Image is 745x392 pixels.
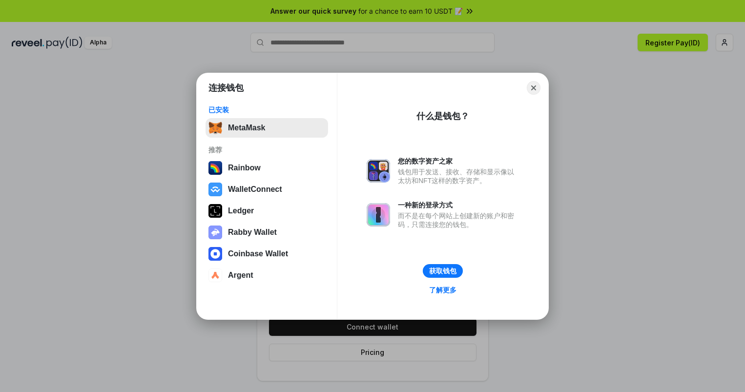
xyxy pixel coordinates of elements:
div: 而不是在每个网站上创建新的账户和密码，只需连接您的钱包。 [398,211,519,229]
div: 您的数字资产之家 [398,157,519,165]
button: Ledger [206,201,328,221]
div: 钱包用于发送、接收、存储和显示像以太坊和NFT这样的数字资产。 [398,167,519,185]
button: 获取钱包 [423,264,463,278]
div: Rainbow [228,164,261,172]
div: 一种新的登录方式 [398,201,519,209]
button: Coinbase Wallet [206,244,328,264]
div: WalletConnect [228,185,282,194]
button: Rainbow [206,158,328,178]
div: Ledger [228,206,254,215]
div: Rabby Wallet [228,228,277,237]
div: Coinbase Wallet [228,249,288,258]
img: svg+xml,%3Csvg%20xmlns%3D%22http%3A%2F%2Fwww.w3.org%2F2000%2Fsvg%22%20fill%3D%22none%22%20viewBox... [367,203,390,227]
img: svg+xml,%3Csvg%20xmlns%3D%22http%3A%2F%2Fwww.w3.org%2F2000%2Fsvg%22%20width%3D%2228%22%20height%3... [208,204,222,218]
img: svg+xml,%3Csvg%20fill%3D%22none%22%20height%3D%2233%22%20viewBox%3D%220%200%2035%2033%22%20width%... [208,121,222,135]
div: 了解更多 [429,286,456,294]
img: svg+xml,%3Csvg%20width%3D%2228%22%20height%3D%2228%22%20viewBox%3D%220%200%2028%2028%22%20fill%3D... [208,268,222,282]
div: 获取钱包 [429,267,456,275]
img: svg+xml,%3Csvg%20xmlns%3D%22http%3A%2F%2Fwww.w3.org%2F2000%2Fsvg%22%20fill%3D%22none%22%20viewBox... [367,159,390,183]
img: svg+xml,%3Csvg%20width%3D%2228%22%20height%3D%2228%22%20viewBox%3D%220%200%2028%2028%22%20fill%3D... [208,183,222,196]
button: Close [527,81,540,95]
img: svg+xml,%3Csvg%20width%3D%2228%22%20height%3D%2228%22%20viewBox%3D%220%200%2028%2028%22%20fill%3D... [208,247,222,261]
div: 推荐 [208,145,325,154]
div: MetaMask [228,124,265,132]
div: 什么是钱包？ [416,110,469,122]
img: svg+xml,%3Csvg%20xmlns%3D%22http%3A%2F%2Fwww.w3.org%2F2000%2Fsvg%22%20fill%3D%22none%22%20viewBox... [208,226,222,239]
button: MetaMask [206,118,328,138]
button: Rabby Wallet [206,223,328,242]
h1: 连接钱包 [208,82,244,94]
button: Argent [206,266,328,285]
button: WalletConnect [206,180,328,199]
div: 已安装 [208,105,325,114]
img: svg+xml,%3Csvg%20width%3D%22120%22%20height%3D%22120%22%20viewBox%3D%220%200%20120%20120%22%20fil... [208,161,222,175]
a: 了解更多 [423,284,462,296]
div: Argent [228,271,253,280]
